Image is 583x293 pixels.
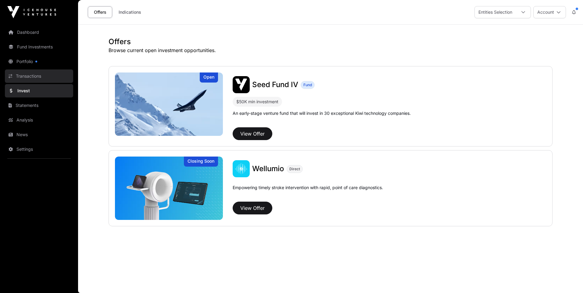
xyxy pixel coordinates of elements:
[115,157,223,220] a: WellumioClosing Soon
[233,202,272,214] button: View Offer
[109,37,553,47] h1: Offers
[252,164,284,174] a: Wellumio
[5,143,73,156] a: Settings
[233,97,282,107] div: $50K min investment
[115,72,223,136] a: Seed Fund IVOpen
[115,6,145,18] a: Indications
[233,185,383,199] p: Empowering timely stroke intervention with rapid, point of care diagnostics.
[5,55,73,68] a: Portfolio
[115,72,223,136] img: Seed Fund IV
[115,157,223,220] img: Wellumio
[7,6,56,18] img: Icehouse Ventures Logo
[5,99,73,112] a: Statements
[533,6,566,18] button: Account
[233,110,411,116] p: An early-stage venture fund that will invest in 30 exceptional Kiwi technology companies.
[303,83,312,87] span: Fund
[252,80,298,89] span: Seed Fund IV
[289,167,300,171] span: Direct
[233,127,272,140] button: View Offer
[5,84,73,97] a: Invest
[5,113,73,127] a: Analysis
[236,98,278,105] div: $50K min investment
[475,6,516,18] div: Entities Selection
[252,80,298,90] a: Seed Fund IV
[233,160,250,177] img: Wellumio
[5,69,73,83] a: Transactions
[553,264,583,293] iframe: Chat Widget
[233,76,250,93] img: Seed Fund IV
[88,6,112,18] a: Offers
[109,47,553,54] p: Browse current open investment opportunities.
[5,128,73,141] a: News
[252,164,284,173] span: Wellumio
[200,72,218,83] div: Open
[5,40,73,54] a: Fund Investments
[184,157,218,167] div: Closing Soon
[5,26,73,39] a: Dashboard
